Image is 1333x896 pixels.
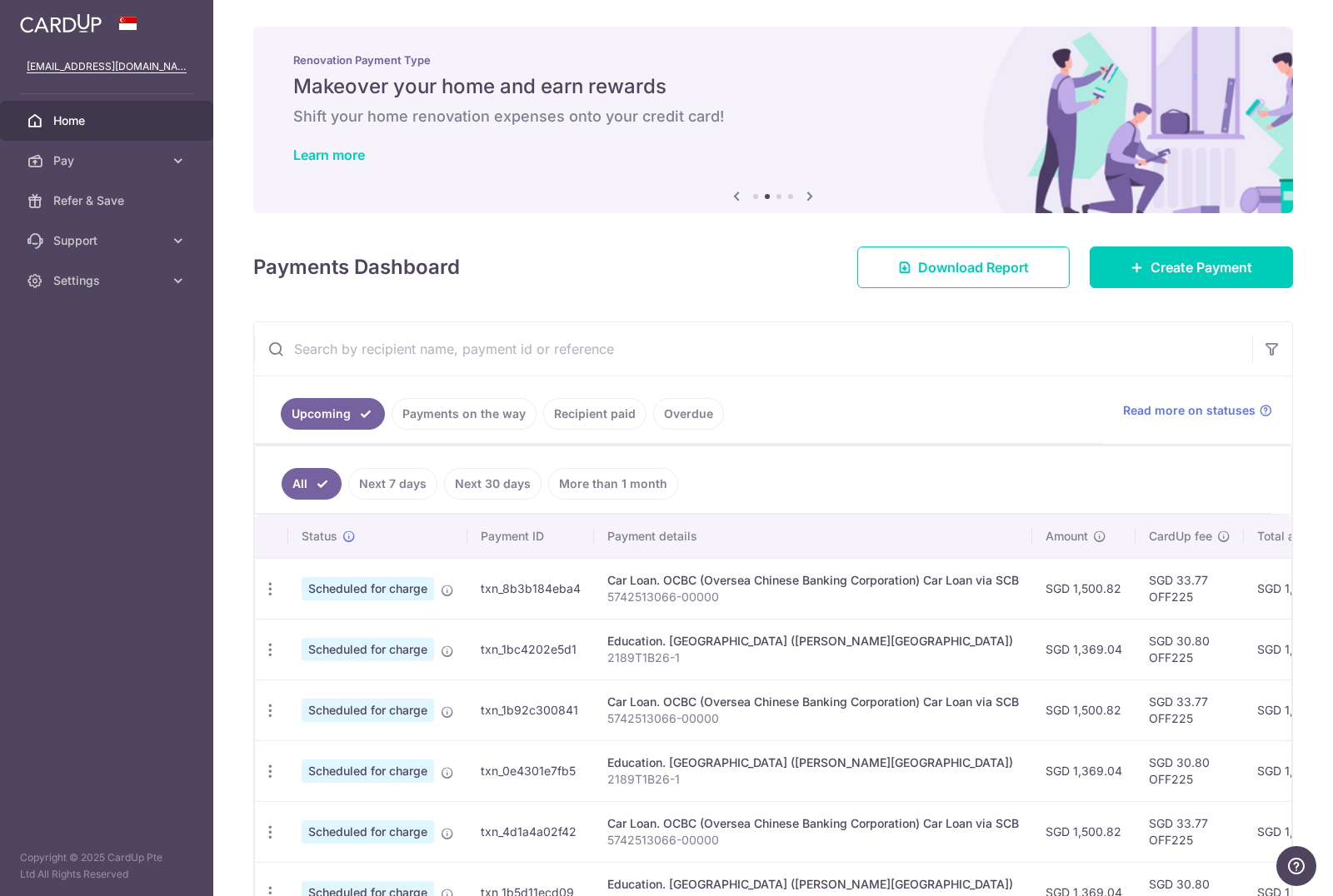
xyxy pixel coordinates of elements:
div: Car Loan. OCBC (Oversea Chinese Banking Corporation) Car Loan via SCB [607,815,1019,832]
a: Next 7 days [348,468,437,500]
a: Read more on statuses [1123,402,1272,419]
p: 2189T1B26-1 [607,650,1019,666]
td: SGD 1,500.82 [1032,679,1136,740]
span: Support [53,232,163,249]
p: 2189T1B26-1 [607,771,1019,788]
span: Scheduled for charge [302,699,434,722]
p: 5742513066-00000 [607,832,1019,849]
td: SGD 33.77 OFF225 [1136,679,1244,740]
a: Upcoming [281,398,385,430]
span: Scheduled for charge [302,759,434,783]
p: 5742513066-00000 [607,589,1019,605]
th: Payment ID [467,515,594,558]
span: CardUp fee [1149,528,1212,545]
td: SGD 1,369.04 [1032,740,1136,801]
a: Learn more [293,147,365,163]
span: Read more on statuses [1123,402,1256,419]
a: Next 30 days [444,468,542,500]
td: txn_1bc4202e5d1 [467,619,594,679]
iframe: Opens a widget where you can find more information [1276,846,1316,888]
img: Renovation banner [253,27,1293,213]
td: SGD 30.80 OFF225 [1136,619,1244,679]
th: Payment details [594,515,1032,558]
a: More than 1 month [548,468,678,500]
h4: Payments Dashboard [253,252,460,282]
a: Recipient paid [543,398,647,430]
td: SGD 1,500.82 [1032,801,1136,862]
td: txn_4d1a4a02f42 [467,801,594,862]
span: Create Payment [1151,257,1252,277]
span: Settings [53,272,163,289]
h6: Shift your home renovation expenses onto your credit card! [293,107,1253,127]
a: All [282,468,342,500]
td: txn_0e4301e7fb5 [467,740,594,801]
td: SGD 33.77 OFF225 [1136,801,1244,862]
div: Education. [GEOGRAPHIC_DATA] ([PERSON_NAME][GEOGRAPHIC_DATA]) [607,754,1019,771]
td: SGD 1,500.82 [1032,558,1136,619]
p: Renovation Payment Type [293,53,1253,67]
td: SGD 1,369.04 [1032,619,1136,679]
span: Scheduled for charge [302,820,434,844]
span: Home [53,112,163,129]
a: Overdue [653,398,724,430]
span: Total amt. [1257,528,1312,545]
input: Search by recipient name, payment id or reference [254,322,1252,376]
td: txn_1b92c300841 [467,679,594,740]
span: Scheduled for charge [302,577,434,600]
div: Car Loan. OCBC (Oversea Chinese Banking Corporation) Car Loan via SCB [607,694,1019,710]
a: Create Payment [1090,246,1293,288]
td: SGD 33.77 OFF225 [1136,558,1244,619]
img: CardUp [20,13,102,33]
a: Download Report [857,246,1070,288]
h5: Makeover your home and earn rewards [293,73,1253,100]
p: 5742513066-00000 [607,710,1019,727]
div: Education. [GEOGRAPHIC_DATA] ([PERSON_NAME][GEOGRAPHIC_DATA]) [607,633,1019,650]
span: Pay [53,152,163,169]
a: Payments on the way [392,398,537,430]
span: Refer & Save [53,192,163,209]
span: Amount [1046,528,1088,545]
span: Scheduled for charge [302,638,434,661]
td: txn_8b3b184eba4 [467,558,594,619]
span: Download Report [918,257,1029,277]
div: Car Loan. OCBC (Oversea Chinese Banking Corporation) Car Loan via SCB [607,572,1019,589]
td: SGD 30.80 OFF225 [1136,740,1244,801]
span: Status [302,528,337,545]
div: Education. [GEOGRAPHIC_DATA] ([PERSON_NAME][GEOGRAPHIC_DATA]) [607,876,1019,893]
